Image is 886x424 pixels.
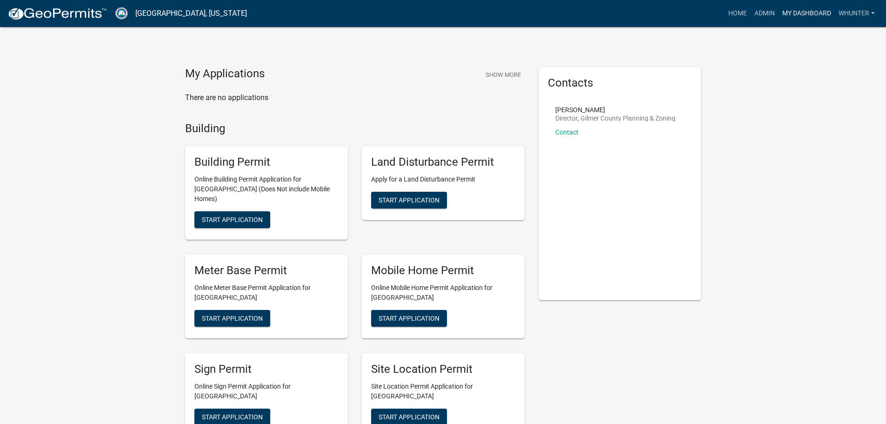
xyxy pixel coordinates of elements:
[194,175,339,204] p: Online Building Permit Application for [GEOGRAPHIC_DATA] (Does Not include Mobile Homes)
[555,128,579,136] a: Contact
[194,264,339,277] h5: Meter Base Permit
[202,216,263,223] span: Start Application
[135,6,247,21] a: [GEOGRAPHIC_DATA], [US_STATE]
[835,5,879,22] a: whunter
[779,5,835,22] a: My Dashboard
[379,314,440,322] span: Start Application
[202,413,263,420] span: Start Application
[379,196,440,204] span: Start Application
[194,382,339,401] p: Online Sign Permit Application for [GEOGRAPHIC_DATA]
[371,382,515,401] p: Site Location Permit Application for [GEOGRAPHIC_DATA]
[555,107,675,113] p: [PERSON_NAME]
[725,5,751,22] a: Home
[555,115,675,121] p: Director, Gilmer County Planning & Zoning
[371,192,447,209] button: Start Application
[548,76,692,90] h5: Contacts
[194,211,270,228] button: Start Application
[751,5,779,22] a: Admin
[371,175,515,184] p: Apply for a Land Disturbance Permit
[371,363,515,376] h5: Site Location Permit
[371,283,515,303] p: Online Mobile Home Permit Application for [GEOGRAPHIC_DATA]
[194,283,339,303] p: Online Meter Base Permit Application for [GEOGRAPHIC_DATA]
[371,155,515,169] h5: Land Disturbance Permit
[185,92,525,103] p: There are no applications
[371,264,515,277] h5: Mobile Home Permit
[114,7,128,20] img: Gilmer County, Georgia
[194,155,339,169] h5: Building Permit
[371,310,447,327] button: Start Application
[185,122,525,135] h4: Building
[185,67,265,81] h4: My Applications
[379,413,440,420] span: Start Application
[482,67,525,82] button: Show More
[194,310,270,327] button: Start Application
[194,363,339,376] h5: Sign Permit
[202,314,263,322] span: Start Application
